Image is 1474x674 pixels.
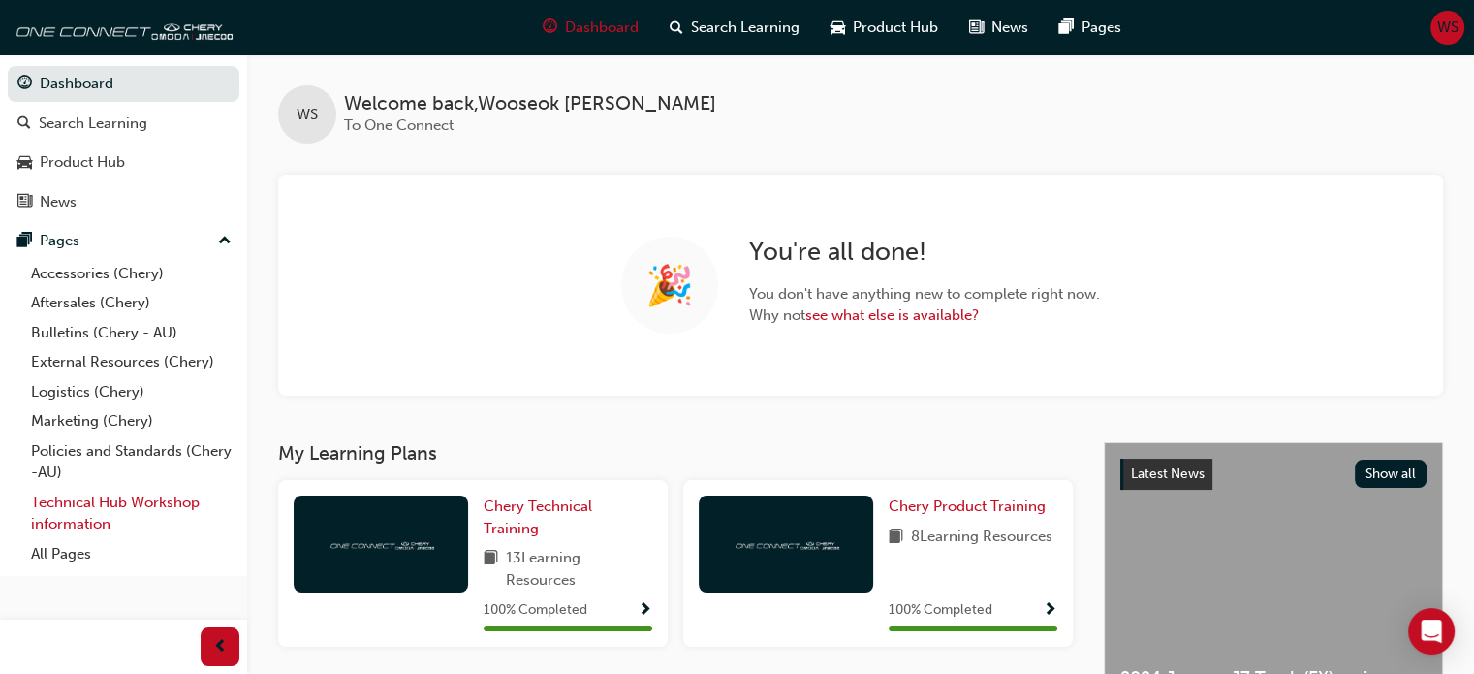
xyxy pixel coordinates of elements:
[23,539,239,569] a: All Pages
[691,16,800,39] span: Search Learning
[1430,11,1464,45] button: WS
[23,259,239,289] a: Accessories (Chery)
[1059,16,1074,40] span: pages-icon
[889,599,992,622] span: 100 % Completed
[17,154,32,172] span: car-icon
[484,497,592,537] span: Chery Technical Training
[527,8,654,48] a: guage-iconDashboard
[23,318,239,348] a: Bulletins (Chery - AU)
[654,8,815,48] a: search-iconSearch Learning
[23,406,239,436] a: Marketing (Chery)
[954,8,1044,48] a: news-iconNews
[328,534,434,553] img: oneconnect
[991,16,1028,39] span: News
[853,16,938,39] span: Product Hub
[8,144,239,180] a: Product Hub
[484,496,652,539] a: Chery Technical Training
[969,16,984,40] span: news-icon
[8,223,239,259] button: Pages
[889,497,1046,515] span: Chery Product Training
[670,16,683,40] span: search-icon
[1044,8,1137,48] a: pages-iconPages
[17,194,32,211] span: news-icon
[911,526,1052,550] span: 8 Learning Resources
[749,237,1100,268] h2: You ' re all done!
[8,106,239,142] a: Search Learning
[805,306,979,324] a: see what else is available?
[815,8,954,48] a: car-iconProduct Hub
[565,16,639,39] span: Dashboard
[23,436,239,488] a: Policies and Standards (Chery -AU)
[1408,608,1455,655] div: Open Intercom Messenger
[23,488,239,539] a: Technical Hub Workshop information
[10,8,233,47] img: oneconnect
[8,62,239,223] button: DashboardSearch LearningProduct HubNews
[23,288,239,318] a: Aftersales (Chery)
[297,104,318,126] span: WS
[40,191,77,213] div: News
[1437,16,1458,39] span: WS
[1043,598,1057,623] button: Show Progress
[8,184,239,220] a: News
[17,76,32,93] span: guage-icon
[17,115,31,133] span: search-icon
[889,526,903,550] span: book-icon
[1120,459,1427,490] a: Latest NewsShow all
[638,598,652,623] button: Show Progress
[344,116,454,134] span: To One Connect
[638,602,652,620] span: Show Progress
[543,16,557,40] span: guage-icon
[1355,460,1427,488] button: Show all
[40,230,79,252] div: Pages
[17,233,32,250] span: pages-icon
[831,16,845,40] span: car-icon
[484,599,587,622] span: 100 % Completed
[749,283,1100,305] span: You don ' t have anything new to complete right now.
[278,442,1073,465] h3: My Learning Plans
[23,347,239,377] a: External Resources (Chery)
[213,635,228,659] span: prev-icon
[733,534,839,553] img: oneconnect
[39,112,147,135] div: Search Learning
[749,305,1100,327] span: Why not
[1082,16,1121,39] span: Pages
[1131,465,1205,482] span: Latest News
[344,93,716,115] span: Welcome back , Wooseok [PERSON_NAME]
[645,274,694,297] span: 🎉
[889,496,1053,518] a: Chery Product Training
[218,229,232,254] span: up-icon
[40,151,125,174] div: Product Hub
[23,377,239,407] a: Logistics (Chery)
[506,547,652,591] span: 13 Learning Resources
[484,547,498,591] span: book-icon
[8,66,239,102] a: Dashboard
[1043,602,1057,620] span: Show Progress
